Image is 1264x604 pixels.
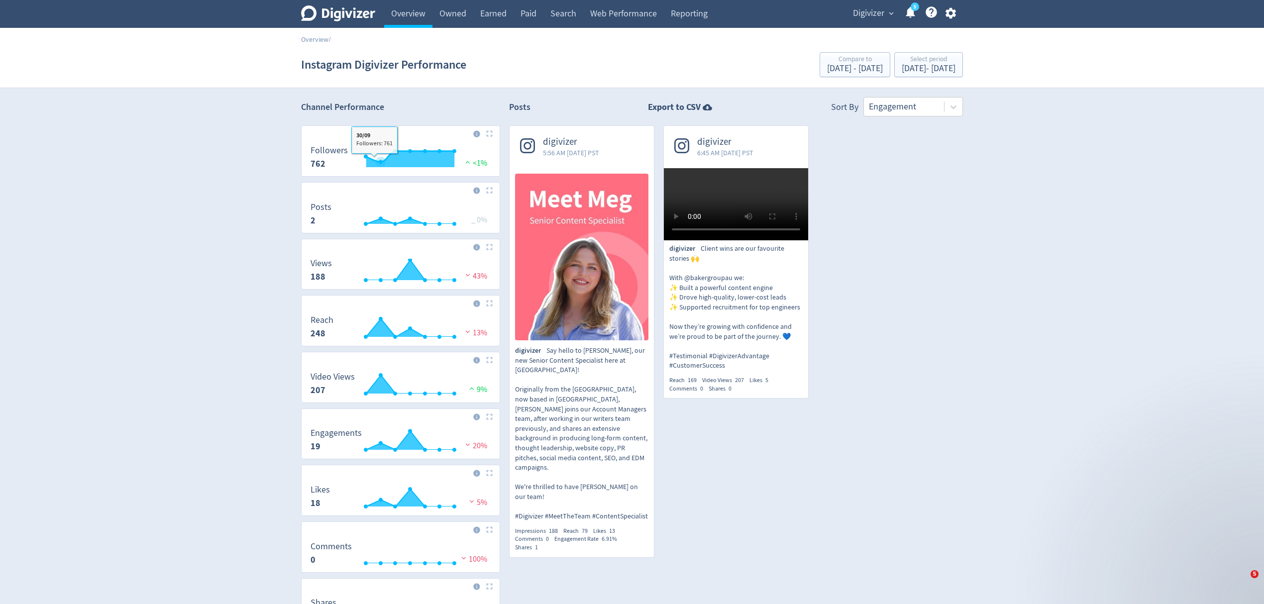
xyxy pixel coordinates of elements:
[515,346,546,356] span: digivizer
[549,527,558,535] span: 188
[306,259,495,285] svg: Views 188
[311,201,331,213] dt: Posts
[467,385,487,395] span: 9%
[311,384,325,396] strong: 207
[306,542,495,568] svg: Comments 0
[306,485,495,511] svg: Likes 18
[535,543,538,551] span: 1
[311,145,348,156] dt: Followers
[311,214,316,226] strong: 2
[697,136,753,148] span: digivizer
[509,101,530,116] h2: Posts
[602,535,617,543] span: 6.91%
[582,527,588,535] span: 79
[467,498,487,507] span: 5%
[306,372,495,399] svg: Video Views 207
[311,327,325,339] strong: 248
[543,136,599,148] span: digivizer
[709,385,737,393] div: Shares
[515,174,648,340] img: Say hello to Meg, our new Senior Content Specialist here at Digivizer! Originally from the UK, no...
[486,470,493,476] img: Placeholder
[894,52,963,77] button: Select period[DATE]- [DATE]
[609,527,615,535] span: 13
[827,64,883,73] div: [DATE] - [DATE]
[749,376,774,385] div: Likes
[486,413,493,420] img: Placeholder
[301,49,466,81] h1: Instagram Digivizer Performance
[306,146,495,172] svg: Followers 762
[306,315,495,342] svg: Reach 248
[463,441,473,448] img: negative-performance.svg
[311,484,330,496] dt: Likes
[593,527,621,535] div: Likes
[831,101,858,116] div: Sort By
[463,441,487,451] span: 20%
[459,554,487,564] span: 100%
[664,126,808,393] a: digivizer6:45 AM [DATE] PSTdigivizerClient wins are our favourite stories 🙌 With @bakergroupau we...
[306,428,495,455] svg: Engagements 19
[486,583,493,590] img: Placeholder
[735,376,744,384] span: 207
[669,376,702,385] div: Reach
[765,376,768,384] span: 5
[311,440,320,452] strong: 19
[463,271,473,279] img: negative-performance.svg
[301,101,500,113] h2: Channel Performance
[563,527,593,535] div: Reach
[486,130,493,137] img: Placeholder
[463,328,473,335] img: negative-performance.svg
[827,56,883,64] div: Compare to
[669,244,701,254] span: digivizer
[669,385,709,393] div: Comments
[306,202,495,229] svg: Posts 2
[697,148,753,158] span: 6:45 AM [DATE] PST
[515,527,563,535] div: Impressions
[463,271,487,281] span: 43%
[311,554,316,566] strong: 0
[486,300,493,306] img: Placeholder
[463,158,473,166] img: positive-performance.svg
[853,5,884,21] span: Digivizer
[1230,570,1254,594] iframe: Intercom live chat
[510,126,654,552] a: digivizer5:56 AM [DATE] PSTSay hello to Meg, our new Senior Content Specialist here at Digivizer!...
[311,427,362,439] dt: Engagements
[1251,570,1259,578] span: 5
[515,346,648,521] p: Say hello to [PERSON_NAME], our new Senior Content Specialist here at [GEOGRAPHIC_DATA]! Original...
[700,385,703,393] span: 0
[459,554,469,562] img: negative-performance.svg
[820,52,890,77] button: Compare to[DATE] - [DATE]
[515,535,554,543] div: Comments
[301,35,328,44] a: Overview
[914,3,916,10] text: 5
[486,357,493,363] img: Placeholder
[328,35,331,44] span: /
[849,5,896,21] button: Digivizer
[311,541,352,552] dt: Comments
[648,101,701,113] strong: Export to CSV
[688,376,697,384] span: 169
[463,158,487,168] span: <1%
[467,385,477,392] img: positive-performance.svg
[543,148,599,158] span: 5:56 AM [DATE] PST
[311,314,333,326] dt: Reach
[702,376,749,385] div: Video Views
[463,328,487,338] span: 13%
[546,535,549,543] span: 0
[669,244,803,371] p: Client wins are our favourite stories 🙌 With @bakergroupau we: ✨ Built a powerful content engine ...
[911,2,919,11] a: 5
[887,9,896,18] span: expand_more
[311,258,332,269] dt: Views
[471,215,487,225] span: _ 0%
[311,371,355,383] dt: Video Views
[486,244,493,250] img: Placeholder
[311,271,325,283] strong: 188
[467,498,477,505] img: negative-performance.svg
[311,158,325,170] strong: 762
[902,64,955,73] div: [DATE] - [DATE]
[729,385,732,393] span: 0
[902,56,955,64] div: Select period
[554,535,623,543] div: Engagement Rate
[515,543,543,552] div: Shares
[486,526,493,533] img: Placeholder
[311,497,320,509] strong: 18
